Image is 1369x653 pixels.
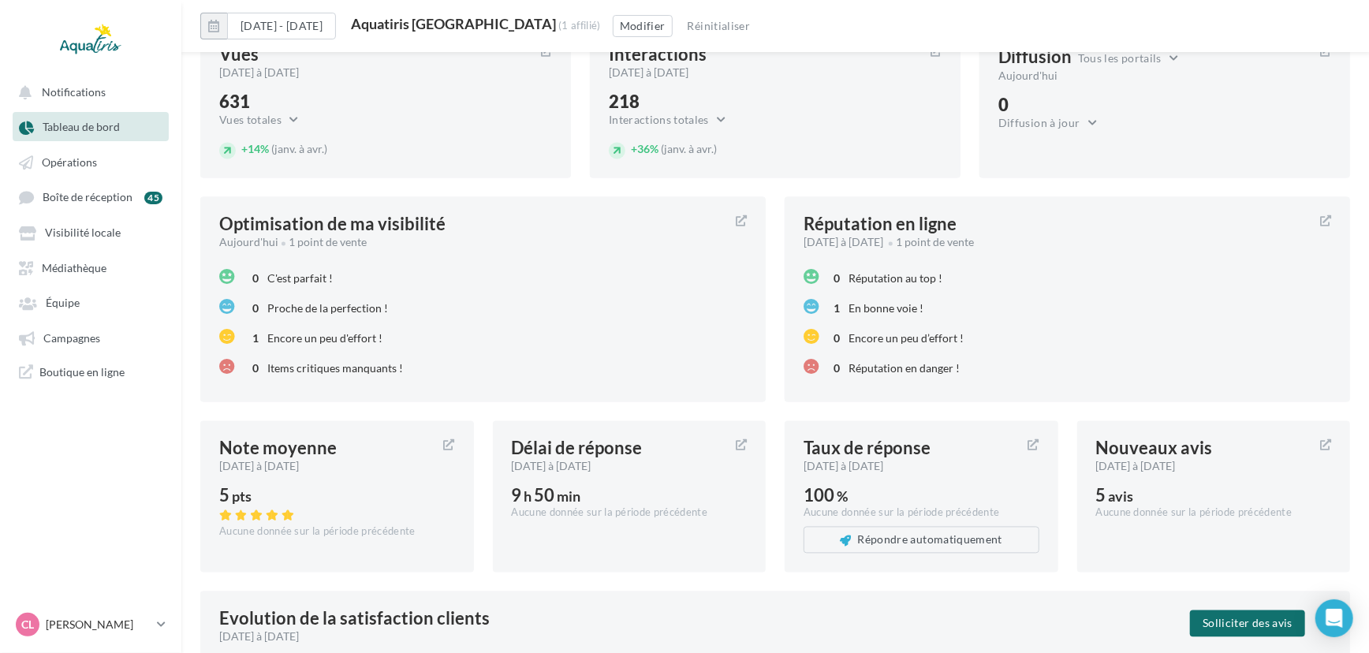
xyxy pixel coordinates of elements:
span: + [631,143,637,156]
p: Aujourd'hui [998,68,1307,84]
button: Tous les portails [1078,49,1187,68]
span: Tableau de bord [43,121,120,134]
div: 45 [144,192,162,204]
span: min [558,488,581,506]
button: [DATE] - [DATE] [200,13,336,39]
span: + [241,143,248,156]
div: Open Intercom Messenger [1315,599,1353,637]
span: Notifications [42,85,106,99]
span: 5 [219,485,229,506]
span: C'est parfait ! [267,272,333,285]
div: Interactions [609,46,707,63]
div: Vues [219,46,259,63]
span: [DATE] à [DATE] [1096,459,1176,475]
div: 218 [609,93,942,110]
span: 36% [631,143,658,156]
div: 0 [998,96,1331,114]
div: Nouveaux avis [1096,440,1213,457]
span: 0 [834,362,840,375]
span: 1 [834,302,840,315]
div: 1 [243,331,259,347]
span: Encore un peu d'effort ! [267,332,382,345]
span: (janv. à avr.) [661,143,717,156]
span: pts [232,488,252,506]
button: [DATE] - [DATE] [227,13,336,39]
span: Diffusion [998,48,1072,65]
button: Répondre automatiquement [804,527,1039,554]
button: Modifier [613,15,673,37]
span: 0 [834,332,840,345]
p: [PERSON_NAME] [46,617,151,632]
span: Items critiques manquants ! [267,362,403,375]
span: [DATE] à [DATE] [512,459,591,475]
button: Vues totales [219,110,307,129]
span: CL [21,617,34,632]
span: Réputation en danger ! [849,362,960,375]
span: avis [1109,488,1134,506]
a: Équipe [9,288,172,316]
a: Tableau de bord [9,112,172,140]
span: Visibilité locale [45,226,121,240]
button: Notifications [9,77,166,106]
span: Réputation au top ! [849,272,942,285]
span: Opérations [42,155,97,169]
div: Taux de réponse [804,440,931,457]
span: Médiathèque [42,261,106,274]
span: [DATE] à [DATE] [219,65,299,80]
span: 50 [535,485,555,506]
div: 0 [243,271,259,287]
span: Boutique en ligne [39,364,125,379]
a: Boutique en ligne [9,358,172,386]
button: Solliciter des avis [1190,610,1305,637]
span: h [524,488,532,506]
span: En bonne voie ! [849,302,923,315]
a: Boîte de réception 45 [9,182,172,211]
span: [DATE] à [DATE] [804,235,883,251]
a: CL [PERSON_NAME] [13,610,169,640]
div: 0 [243,361,259,377]
a: Opérations [9,147,172,176]
span: [DATE] à [DATE] [804,459,883,475]
div: Aucune donnée sur la période précédente [804,506,1039,521]
a: Médiathèque [9,253,172,282]
span: (janv. à avr.) [271,143,327,156]
span: 14% [241,143,269,156]
div: (1 affilié) [558,19,601,32]
a: Visibilité locale [9,218,172,246]
span: [DATE] à [DATE] [219,629,299,645]
div: Aucune donnée sur la période précédente [219,525,455,539]
div: Aujourd'hui 1 point de vente [219,235,723,251]
span: Boîte de réception [43,191,132,204]
span: 9 [512,485,522,506]
span: [DATE] à [DATE] [219,459,299,475]
div: Aquatiris [GEOGRAPHIC_DATA] [351,17,556,31]
div: Aucune donnée sur la période précédente [512,506,748,521]
div: 1 point de vente [804,235,1307,251]
span: Campagnes [43,331,100,345]
div: 631 [219,93,552,110]
a: Campagnes [9,323,172,352]
div: Aucune donnée sur la période précédente [1096,506,1332,521]
button: Interactions totales [609,110,734,129]
button: Réinitialiser [681,17,757,35]
div: Réputation en ligne [804,216,957,233]
span: % [837,488,848,506]
div: 0 [243,301,259,317]
span: 0 [834,272,840,285]
span: Équipe [46,297,80,310]
span: [DATE] à [DATE] [609,65,688,80]
span: 5 [1096,485,1106,506]
div: Délai de réponse [512,440,643,457]
span: 100 [804,485,834,506]
div: Evolution de la satisfaction clients [219,610,490,628]
span: Encore un peu d’effort ! [849,332,964,345]
div: Note moyenne [219,440,337,457]
span: Proche de la perfection ! [267,302,388,315]
div: Optimisation de ma visibilité [219,216,446,233]
button: Diffusion à jour [998,114,1106,132]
